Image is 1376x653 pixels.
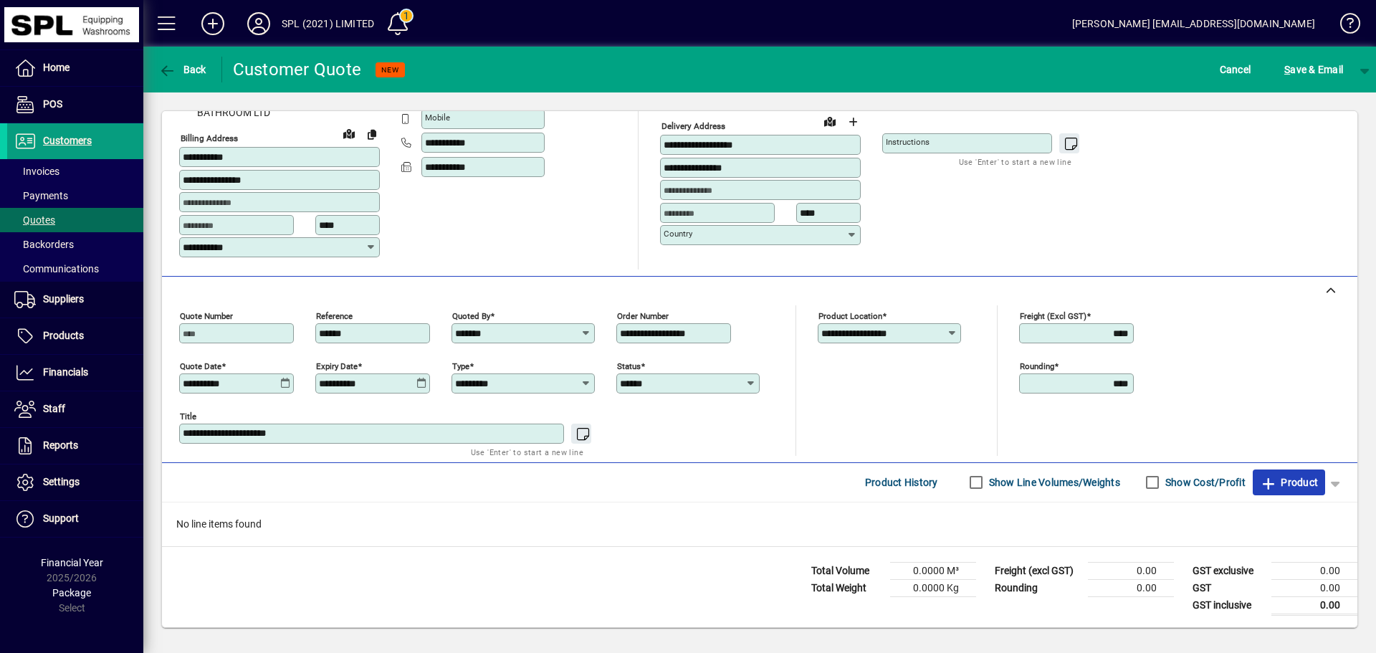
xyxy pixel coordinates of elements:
[52,587,91,599] span: Package
[43,293,84,305] span: Suppliers
[1185,562,1271,579] td: GST exclusive
[1185,596,1271,614] td: GST inclusive
[338,122,360,145] a: View on map
[1020,310,1086,320] mat-label: Freight (excl GST)
[886,137,930,147] mat-label: Instructions
[14,190,68,201] span: Payments
[7,50,143,86] a: Home
[7,428,143,464] a: Reports
[282,12,374,35] div: SPL (2021) LIMITED
[1271,579,1357,596] td: 0.00
[865,471,938,494] span: Product History
[158,64,206,75] span: Back
[236,11,282,37] button: Profile
[143,57,222,82] app-page-header-button: Back
[890,579,976,596] td: 0.0000 Kg
[859,470,944,495] button: Product History
[988,579,1088,596] td: Rounding
[1020,361,1054,371] mat-label: Rounding
[7,87,143,123] a: POS
[14,239,74,250] span: Backorders
[14,263,99,275] span: Communications
[43,476,80,487] span: Settings
[1260,471,1318,494] span: Product
[7,355,143,391] a: Financials
[1271,562,1357,579] td: 0.00
[316,361,358,371] mat-label: Expiry date
[804,579,890,596] td: Total Weight
[43,98,62,110] span: POS
[1220,58,1251,81] span: Cancel
[43,135,92,146] span: Customers
[43,403,65,414] span: Staff
[818,110,841,133] a: View on map
[818,310,882,320] mat-label: Product location
[471,444,583,460] mat-hint: Use 'Enter' to start a new line
[959,153,1071,170] mat-hint: Use 'Enter' to start a new line
[180,411,196,421] mat-label: Title
[452,310,490,320] mat-label: Quoted by
[7,391,143,427] a: Staff
[316,310,353,320] mat-label: Reference
[664,229,692,239] mat-label: Country
[7,501,143,537] a: Support
[43,366,88,378] span: Financials
[7,464,143,500] a: Settings
[7,318,143,354] a: Products
[180,310,233,320] mat-label: Quote number
[1088,562,1174,579] td: 0.00
[381,65,399,75] span: NEW
[1088,579,1174,596] td: 0.00
[452,361,469,371] mat-label: Type
[1277,57,1350,82] button: Save & Email
[360,123,383,146] button: Copy to Delivery address
[43,330,84,341] span: Products
[1284,64,1290,75] span: S
[7,183,143,208] a: Payments
[7,232,143,257] a: Backorders
[190,11,236,37] button: Add
[180,361,221,371] mat-label: Quote date
[841,110,864,133] button: Choose address
[7,257,143,281] a: Communications
[988,562,1088,579] td: Freight (excl GST)
[986,475,1120,490] label: Show Line Volumes/Weights
[233,58,362,81] div: Customer Quote
[1329,3,1358,49] a: Knowledge Base
[43,513,79,524] span: Support
[1216,57,1255,82] button: Cancel
[617,361,641,371] mat-label: Status
[7,159,143,183] a: Invoices
[1253,470,1325,495] button: Product
[155,57,210,82] button: Back
[1162,475,1246,490] label: Show Cost/Profit
[617,310,669,320] mat-label: Order number
[890,562,976,579] td: 0.0000 M³
[1072,12,1315,35] div: [PERSON_NAME] [EMAIL_ADDRESS][DOMAIN_NAME]
[14,166,59,177] span: Invoices
[1185,579,1271,596] td: GST
[43,439,78,451] span: Reports
[7,282,143,318] a: Suppliers
[14,214,55,226] span: Quotes
[425,113,450,123] mat-label: Mobile
[41,557,103,568] span: Financial Year
[7,208,143,232] a: Quotes
[1284,58,1343,81] span: ave & Email
[1271,596,1357,614] td: 0.00
[162,502,1357,546] div: No line items found
[804,562,890,579] td: Total Volume
[43,62,70,73] span: Home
